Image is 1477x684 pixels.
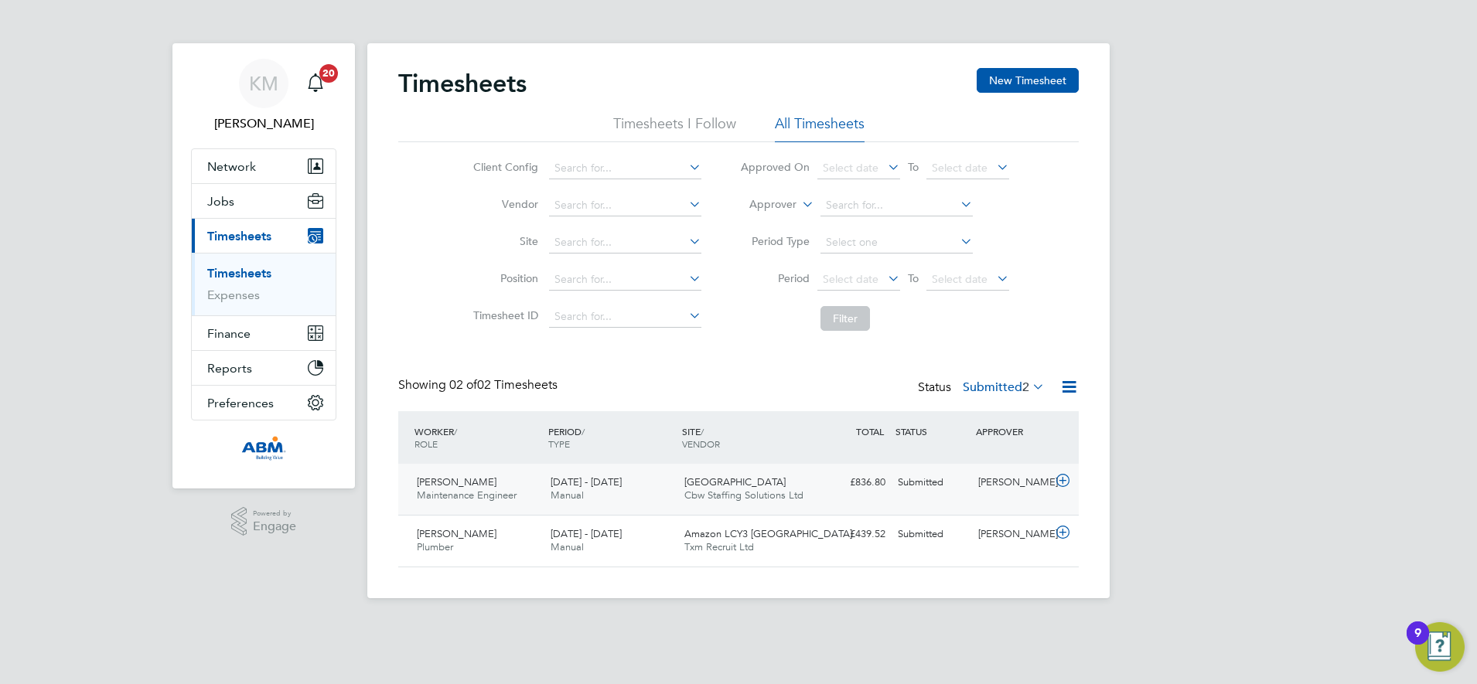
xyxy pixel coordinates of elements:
[207,288,260,302] a: Expenses
[469,308,538,322] label: Timesheet ID
[972,470,1052,495] div: [PERSON_NAME]
[727,197,796,213] label: Approver
[811,522,892,547] div: £439.52
[469,197,538,211] label: Vendor
[892,470,972,495] div: Submitted
[191,114,336,133] span: Karen Mcgovern
[319,64,338,83] span: 20
[249,73,278,94] span: KM
[1415,622,1465,672] button: Open Resource Center, 9 new notifications
[548,437,570,450] span: TYPE
[253,520,296,533] span: Engage
[963,379,1045,395] label: Submitted
[207,194,234,209] span: Jobs
[551,488,584,502] span: Manual
[253,507,296,520] span: Powered by
[411,417,544,458] div: WORKER
[684,475,786,488] span: [GEOGRAPHIC_DATA]
[892,417,972,445] div: STATUS
[417,488,517,502] span: Maintenance Engineer
[740,271,810,285] label: Period
[231,507,297,536] a: Powered byEngage
[207,326,251,341] span: Finance
[549,158,701,179] input: Search for...
[684,540,754,553] span: Txm Recruit Ltd
[454,425,457,437] span: /
[972,417,1052,445] div: APPROVER
[820,232,973,254] input: Select one
[417,527,496,540] span: [PERSON_NAME]
[1414,633,1421,653] div: 9
[544,417,678,458] div: PERIOD
[1022,379,1029,395] span: 2
[414,437,438,450] span: ROLE
[856,425,884,437] span: TOTAL
[932,272,988,286] span: Select date
[972,522,1052,547] div: [PERSON_NAME]
[811,470,892,495] div: £836.80
[684,488,803,502] span: Cbw Staffing Solutions Ltd
[740,234,810,248] label: Period Type
[823,161,878,175] span: Select date
[551,527,622,540] span: [DATE] - [DATE]
[241,436,286,461] img: abm-technical-logo-retina.png
[192,316,336,350] button: Finance
[191,59,336,133] a: KM[PERSON_NAME]
[449,377,558,393] span: 02 Timesheets
[823,272,878,286] span: Select date
[469,160,538,174] label: Client Config
[820,306,870,331] button: Filter
[192,386,336,420] button: Preferences
[701,425,704,437] span: /
[932,161,988,175] span: Select date
[417,475,496,488] span: [PERSON_NAME]
[469,234,538,248] label: Site
[192,253,336,315] div: Timesheets
[398,377,561,393] div: Showing
[549,195,701,216] input: Search for...
[192,219,336,253] button: Timesheets
[678,417,812,458] div: SITE
[684,527,852,540] span: Amazon LCY3 [GEOGRAPHIC_DATA]
[682,437,720,450] span: VENDOR
[551,475,622,488] span: [DATE] - [DATE]
[207,266,271,281] a: Timesheets
[172,43,355,488] nav: Main navigation
[551,540,584,553] span: Manual
[549,269,701,291] input: Search for...
[398,68,527,99] h2: Timesheets
[918,377,1048,399] div: Status
[300,59,331,108] a: 20
[191,436,336,461] a: Go to home page
[775,114,865,142] li: All Timesheets
[192,184,336,218] button: Jobs
[207,159,256,174] span: Network
[469,271,538,285] label: Position
[549,232,701,254] input: Search for...
[207,361,252,376] span: Reports
[417,540,453,553] span: Plumber
[192,149,336,183] button: Network
[582,425,585,437] span: /
[207,396,274,410] span: Preferences
[549,306,701,328] input: Search for...
[977,68,1079,93] button: New Timesheet
[903,268,923,288] span: To
[903,157,923,177] span: To
[207,229,271,243] span: Timesheets
[820,195,973,216] input: Search for...
[892,522,972,547] div: Submitted
[449,377,477,393] span: 02 of
[740,160,810,174] label: Approved On
[613,114,736,142] li: Timesheets I Follow
[192,351,336,385] button: Reports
